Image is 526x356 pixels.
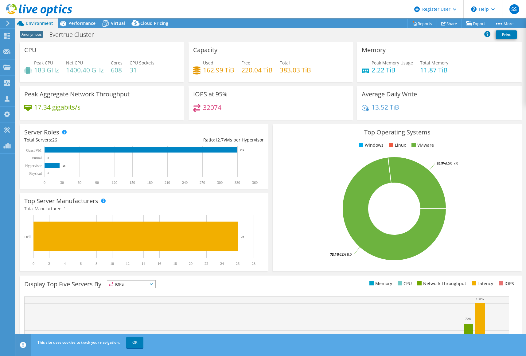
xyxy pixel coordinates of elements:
h3: Peak Aggregate Network Throughput [24,91,130,98]
h3: Top Operating Systems [277,129,517,136]
span: 26 [52,137,57,143]
h4: 220.04 TiB [241,67,273,73]
span: Free [241,60,250,66]
text: 12 [126,261,130,266]
span: Total Memory [420,60,448,66]
text: 210 [165,180,170,185]
text: 45% [489,333,495,337]
div: Ratio: VMs per Hypervisor [144,137,264,143]
a: OK [126,337,143,348]
li: Memory [368,280,392,287]
text: 18 [173,261,177,266]
h4: 17.34 gigabits/s [34,104,80,110]
h4: 608 [111,67,123,73]
text: 0 [33,261,34,266]
text: 26 [236,261,240,266]
span: Net CPU [66,60,83,66]
span: 1 [64,206,66,211]
text: 150 [130,180,135,185]
span: This site uses cookies to track your navigation. [37,340,120,345]
text: 6 [80,261,82,266]
text: 30 [60,180,64,185]
tspan: 73.1% [330,252,340,257]
h3: CPU [24,47,37,53]
h3: Average Daily Write [362,91,417,98]
span: Cloud Pricing [140,20,168,26]
h3: Server Roles [24,129,59,136]
h4: 2.22 TiB [372,67,413,73]
span: Used [203,60,213,66]
text: 0 [44,180,45,185]
h3: IOPS at 95% [193,91,228,98]
a: Print [496,30,517,39]
h4: 183 GHz [34,67,59,73]
span: Environment [26,20,53,26]
span: IOPS [107,281,155,288]
text: 120 [112,180,117,185]
text: 8 [95,261,97,266]
text: 14 [142,261,145,266]
a: More [490,19,518,28]
h4: 31 [130,67,154,73]
text: 329 [240,149,244,152]
a: Export [462,19,490,28]
li: Network Throughput [416,280,466,287]
text: 360 [252,180,258,185]
a: Share [437,19,462,28]
div: Total Servers: [24,137,144,143]
li: IOPS [497,280,514,287]
text: 100% [476,297,484,301]
h4: 32074 [203,104,221,111]
span: Cores [111,60,123,66]
li: CPU [396,280,412,287]
text: 0 [48,157,49,160]
text: 22 [205,261,208,266]
text: 0 [48,172,49,175]
text: 28 [252,261,255,266]
h3: Top Server Manufacturers [24,198,98,204]
text: 180 [147,180,153,185]
span: Peak Memory Usage [372,60,413,66]
text: 240 [182,180,188,185]
text: 4 [64,261,66,266]
tspan: ESXi 8.0 [340,252,352,257]
h4: 11.87 TiB [420,67,448,73]
li: Windows [357,142,384,149]
h4: 1400.40 GHz [66,67,104,73]
h4: 383.03 TiB [280,67,311,73]
text: 20 [189,261,193,266]
text: 330 [235,180,240,185]
a: Reports [407,19,437,28]
li: VMware [410,142,434,149]
tspan: 26.9% [437,161,446,165]
h1: Evertrue Cluster [46,31,103,38]
span: Peak CPU [34,60,53,66]
span: SS [509,4,519,14]
span: Anonymous [20,31,43,38]
h3: Memory [362,47,386,53]
text: 60 [78,180,81,185]
text: Hypervisor [25,164,42,168]
text: Dell [24,235,31,239]
text: 70% [465,317,471,320]
text: 24 [220,261,224,266]
text: Virtual [32,156,42,160]
text: 10 [110,261,114,266]
span: CPU Sockets [130,60,154,66]
text: 90 [95,180,99,185]
h4: Total Manufacturers: [24,205,264,212]
text: 2 [48,261,50,266]
text: 26 [63,164,66,167]
text: 270 [200,180,205,185]
span: Virtual [111,20,125,26]
svg: \n [471,6,477,12]
span: Performance [68,20,95,26]
span: Total [280,60,290,66]
h4: 13.52 TiB [372,104,399,110]
span: 12.7 [215,137,224,143]
h4: 162.99 TiB [203,67,234,73]
text: 300 [217,180,223,185]
text: Physical [29,171,42,176]
tspan: ESXi 7.0 [446,161,458,165]
li: Latency [470,280,493,287]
